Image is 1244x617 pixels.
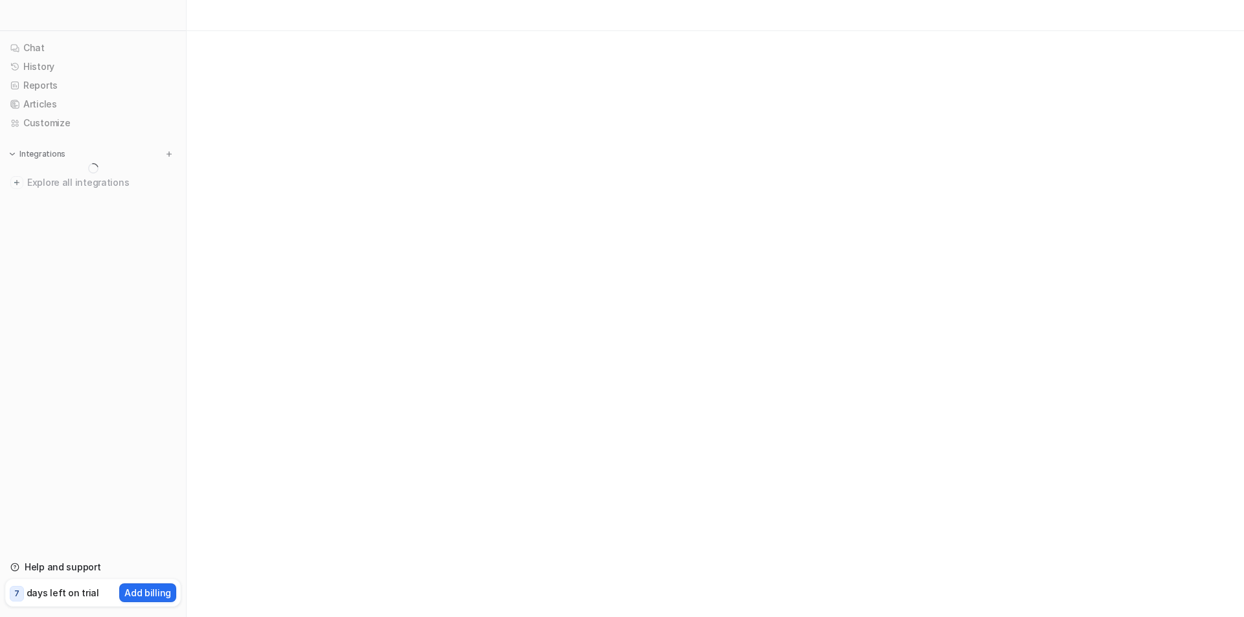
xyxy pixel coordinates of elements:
[5,58,181,76] a: History
[165,150,174,159] img: menu_add.svg
[119,583,176,602] button: Add billing
[5,174,181,192] a: Explore all integrations
[27,586,99,600] p: days left on trial
[14,588,19,600] p: 7
[8,150,17,159] img: expand menu
[5,76,181,95] a: Reports
[19,149,65,159] p: Integrations
[10,176,23,189] img: explore all integrations
[5,114,181,132] a: Customize
[27,172,176,193] span: Explore all integrations
[5,148,69,161] button: Integrations
[5,39,181,57] a: Chat
[124,586,171,600] p: Add billing
[5,95,181,113] a: Articles
[5,558,181,576] a: Help and support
